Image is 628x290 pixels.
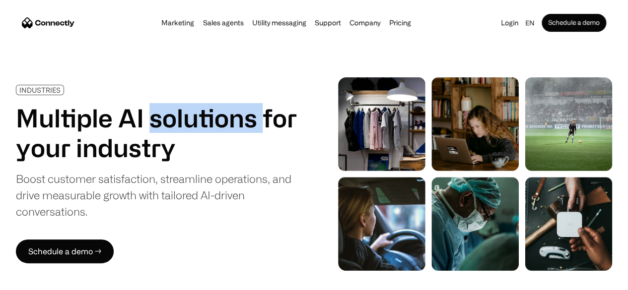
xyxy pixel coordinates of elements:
[349,16,380,30] div: Company
[542,14,606,32] a: Schedule a demo
[498,16,521,30] a: Login
[525,16,534,30] div: en
[200,19,246,27] a: Sales agents
[347,16,383,30] div: Company
[312,19,344,27] a: Support
[521,16,542,30] div: en
[386,19,414,27] a: Pricing
[22,15,74,30] a: home
[10,272,60,287] aside: Language selected: English
[16,171,299,220] div: Boost customer satisfaction, streamline operations, and drive measurable growth with tailored AI-...
[249,19,309,27] a: Utility messaging
[16,239,114,263] a: Schedule a demo →
[20,273,60,287] ul: Language list
[16,103,299,163] h1: Multiple AI solutions for your industry
[158,19,197,27] a: Marketing
[19,86,61,94] div: INDUSTRIES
